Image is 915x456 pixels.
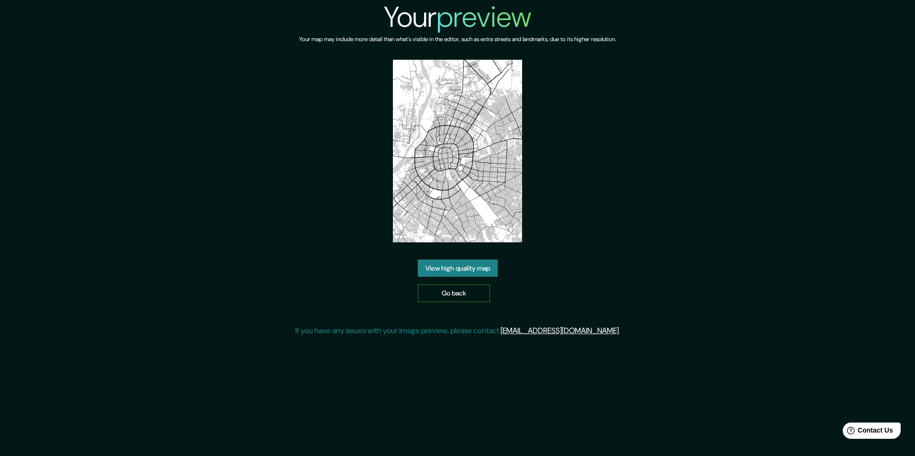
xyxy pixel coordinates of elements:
[418,260,498,277] a: View high quality map
[299,34,616,44] h6: Your map may include more detail than what's visible in the editor, such as extra streets and lan...
[830,419,904,445] iframe: Help widget launcher
[295,325,620,337] p: If you have any issues with your image preview, please contact .
[418,284,490,302] a: Go back
[501,326,619,336] a: [EMAIL_ADDRESS][DOMAIN_NAME]
[393,60,522,242] img: created-map-preview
